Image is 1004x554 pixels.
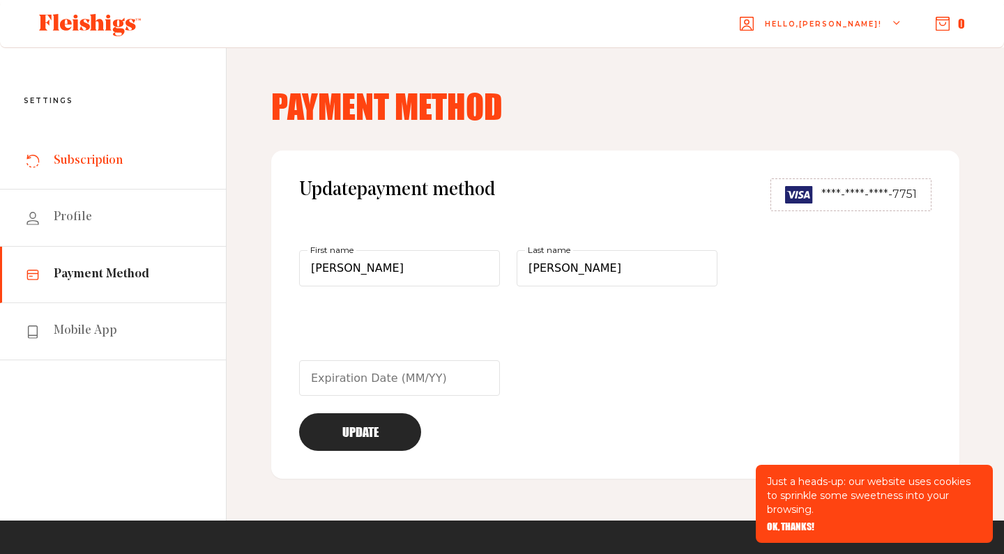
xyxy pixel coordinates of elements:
span: Subscription [54,153,123,169]
input: Last name [517,250,717,286]
button: Update [299,413,421,451]
span: Hello, [PERSON_NAME] ! [765,19,882,52]
input: Please enter a valid expiration date in the format MM/YY [299,360,500,397]
label: Last name [525,242,573,257]
span: Mobile App [54,323,117,339]
span: Update payment method [299,178,495,211]
img: Visa [785,186,813,203]
span: Profile [54,209,92,226]
button: 0 [936,16,965,31]
label: First name [307,242,356,257]
p: Just a heads-up: our website uses cookies to sprinkle some sweetness into your browsing. [767,475,982,516]
button: OK, THANKS! [767,522,814,532]
h4: Payment Method [271,89,959,123]
iframe: card [299,303,717,408]
input: First name [299,250,500,286]
span: Payment Method [54,266,149,283]
iframe: cvv [517,360,717,465]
